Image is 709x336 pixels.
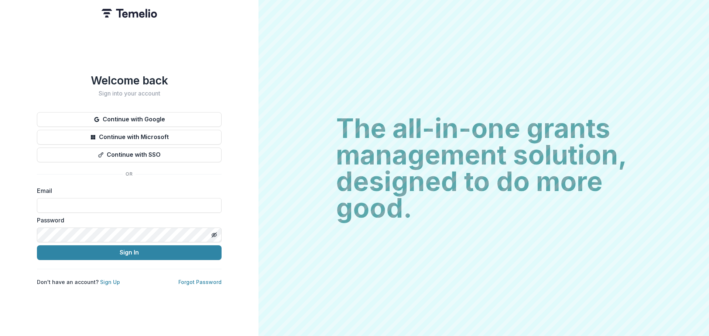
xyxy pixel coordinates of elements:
label: Email [37,186,217,195]
button: Toggle password visibility [208,229,220,241]
button: Continue with Google [37,112,222,127]
button: Sign In [37,245,222,260]
label: Password [37,216,217,225]
h2: Sign into your account [37,90,222,97]
img: Temelio [102,9,157,18]
button: Continue with Microsoft [37,130,222,145]
h1: Welcome back [37,74,222,87]
button: Continue with SSO [37,148,222,162]
a: Sign Up [100,279,120,285]
a: Forgot Password [178,279,222,285]
p: Don't have an account? [37,278,120,286]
